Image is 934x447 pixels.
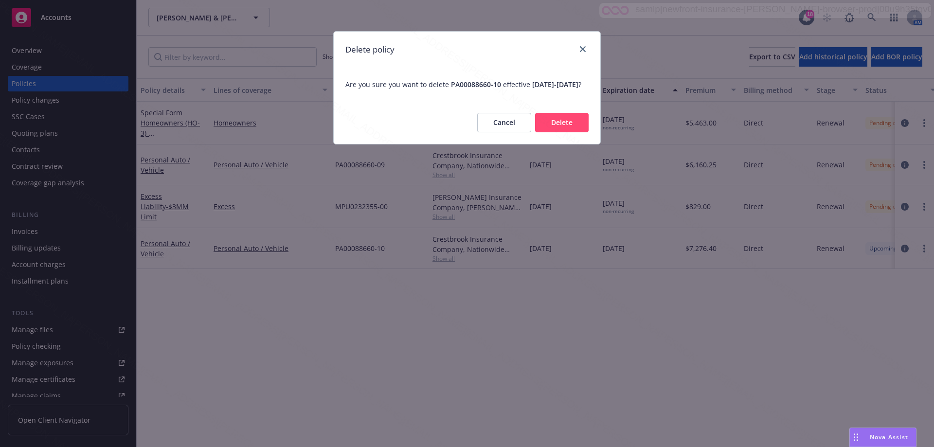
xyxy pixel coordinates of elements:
[535,113,589,132] button: Delete
[870,433,908,441] span: Nova Assist
[849,428,916,447] button: Nova Assist
[577,43,589,55] a: close
[477,113,531,132] button: Cancel
[345,43,395,56] h1: Delete policy
[532,80,578,89] span: [DATE] - [DATE]
[451,80,501,89] span: PA00088660-10
[334,68,600,101] span: Are you sure you want to delete effective ?
[850,428,862,447] div: Drag to move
